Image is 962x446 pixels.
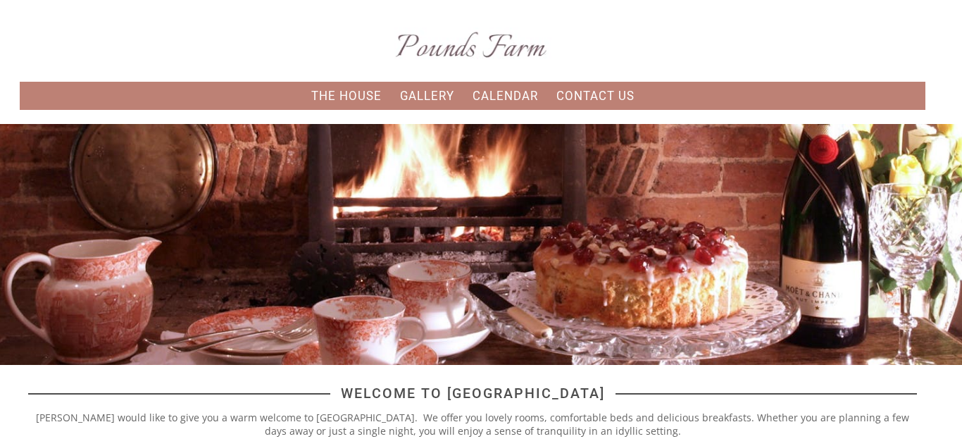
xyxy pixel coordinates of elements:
p: [PERSON_NAME] would like to give you a warm welcome to [GEOGRAPHIC_DATA]. We offer you lovely roo... [28,411,917,438]
a: Contact Us [556,89,635,103]
a: The House [311,89,382,103]
span: Welcome to [GEOGRAPHIC_DATA] [330,385,616,402]
a: Calendar [473,89,538,103]
a: Gallery [400,89,454,103]
img: Pounds Farm [385,27,561,64]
